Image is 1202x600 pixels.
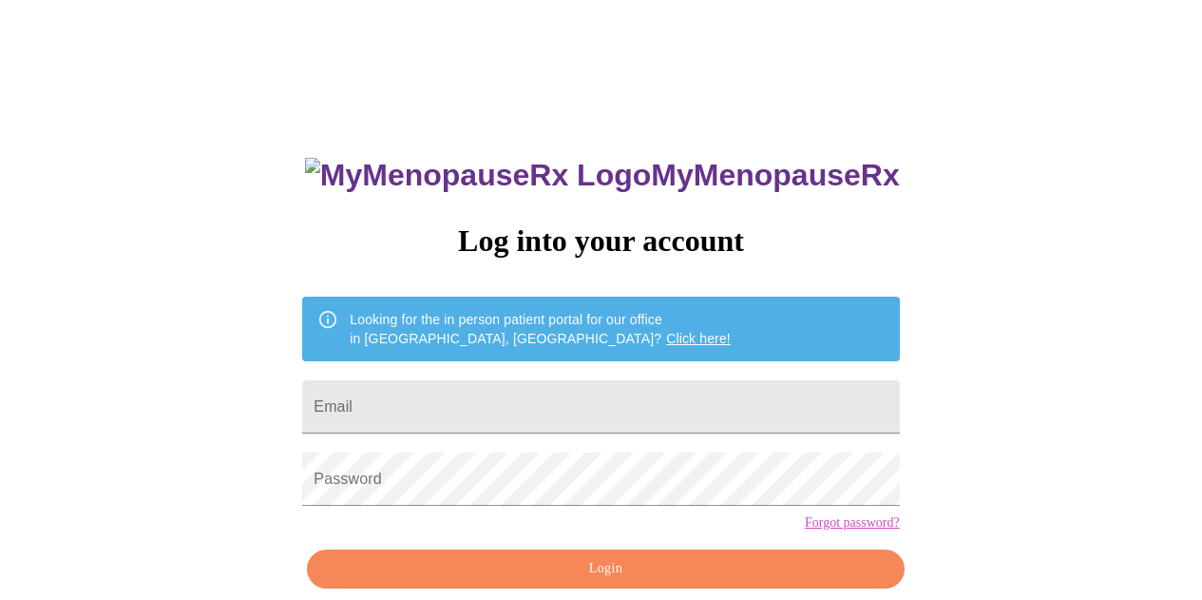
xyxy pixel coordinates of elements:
img: MyMenopauseRx Logo [305,158,651,193]
a: Click here! [666,331,731,346]
div: Looking for the in person patient portal for our office in [GEOGRAPHIC_DATA], [GEOGRAPHIC_DATA]? [350,302,731,356]
h3: Log into your account [302,223,899,259]
button: Login [307,550,904,589]
h3: MyMenopauseRx [305,158,900,193]
a: Forgot password? [805,515,900,531]
span: Login [329,557,882,581]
